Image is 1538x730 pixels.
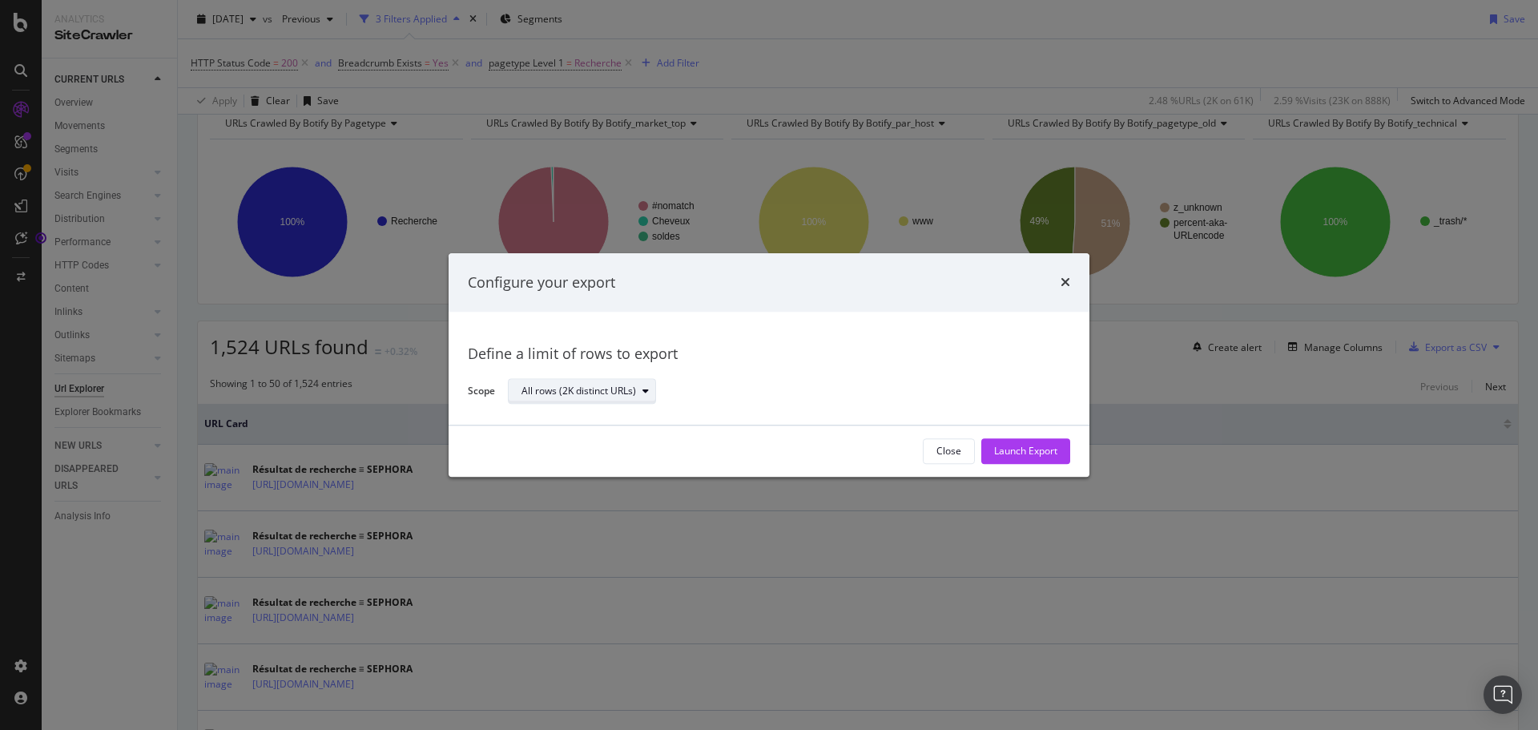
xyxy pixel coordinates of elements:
[468,345,1070,365] div: Define a limit of rows to export
[468,272,615,293] div: Configure your export
[521,387,636,397] div: All rows (2K distinct URLs)
[508,379,656,405] button: All rows (2K distinct URLs)
[1484,676,1522,714] div: Open Intercom Messenger
[923,438,975,464] button: Close
[1061,272,1070,293] div: times
[936,445,961,458] div: Close
[468,384,495,401] label: Scope
[994,445,1057,458] div: Launch Export
[981,438,1070,464] button: Launch Export
[449,253,1089,477] div: modal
